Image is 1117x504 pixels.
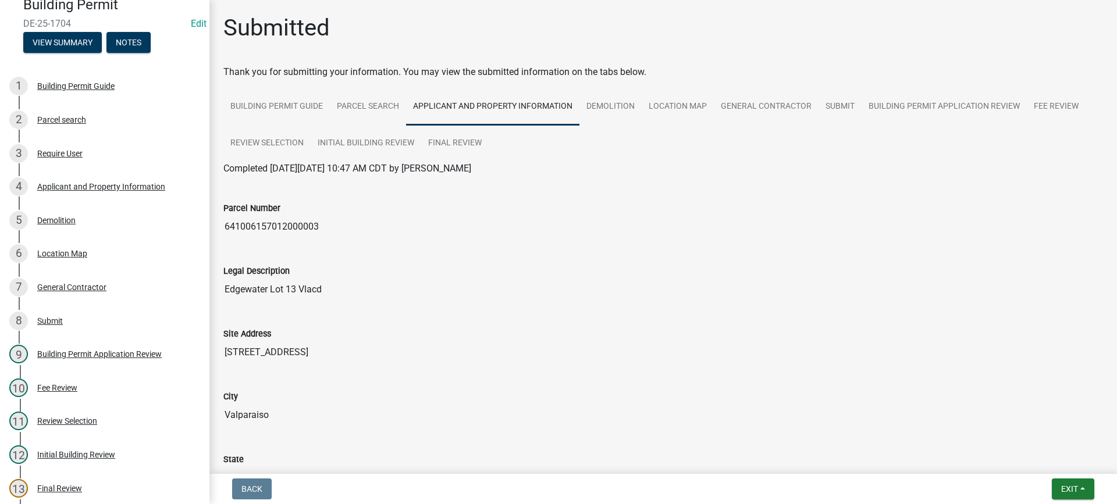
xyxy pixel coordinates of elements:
[223,330,271,338] label: Site Address
[37,451,115,459] div: Initial Building Review
[9,345,28,363] div: 9
[23,32,102,53] button: View Summary
[9,110,28,129] div: 2
[37,350,162,358] div: Building Permit Application Review
[579,88,642,126] a: Demolition
[1052,478,1094,499] button: Exit
[223,205,280,213] label: Parcel Number
[232,478,272,499] button: Back
[223,456,244,464] label: State
[191,18,207,29] a: Edit
[642,88,714,126] a: Location Map
[191,18,207,29] wm-modal-confirm: Edit Application Number
[37,82,115,90] div: Building Permit Guide
[223,14,330,42] h1: Submitted
[9,479,28,498] div: 13
[406,88,579,126] a: Applicant and Property Information
[223,88,330,126] a: Building Permit Guide
[106,32,151,53] button: Notes
[223,125,311,162] a: Review Selection
[37,283,106,291] div: General Contractor
[37,384,77,392] div: Fee Review
[9,312,28,330] div: 8
[223,163,471,174] span: Completed [DATE][DATE] 10:47 AM CDT by [PERSON_NAME]
[37,183,165,191] div: Applicant and Property Information
[9,244,28,263] div: 6
[241,484,262,494] span: Back
[106,38,151,48] wm-modal-confirm: Notes
[9,77,28,95] div: 1
[9,211,28,230] div: 5
[223,65,1103,79] div: Thank you for submitting your information. You may view the submitted information on the tabs below.
[330,88,406,126] a: Parcel search
[37,216,76,224] div: Demolition
[23,38,102,48] wm-modal-confirm: Summary
[23,18,186,29] span: DE-25-1704
[9,278,28,296] div: 7
[37,484,82,492] div: Final Review
[37,149,83,158] div: Require User
[862,88,1027,126] a: Building Permit Application Review
[714,88,819,126] a: General Contractor
[9,445,28,464] div: 12
[1061,484,1078,494] span: Exit
[421,125,489,162] a: Final Review
[223,393,238,401] label: City
[311,125,421,162] a: Initial Building Review
[9,378,28,397] div: 10
[37,317,63,325] div: Submit
[1027,88,1086,126] a: Fee Review
[9,144,28,163] div: 3
[9,177,28,196] div: 4
[223,267,290,276] label: Legal Description
[37,116,86,124] div: Parcel search
[819,88,862,126] a: Submit
[37,417,97,425] div: Review Selection
[37,249,87,258] div: Location Map
[9,412,28,430] div: 11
